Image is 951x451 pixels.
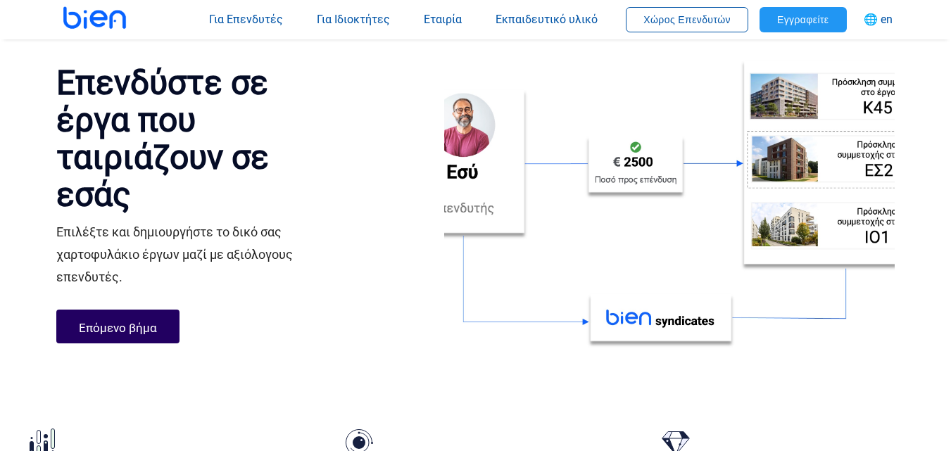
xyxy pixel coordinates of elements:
[760,7,847,32] button: Εγγραφείτε
[56,65,336,213] h1: Επενδύστε σε έργα που ταιριάζουν σε εσάς
[56,310,180,343] a: Επόμενο βήμα
[56,221,336,288] div: Επιλέξτε και δημιουργήστε το δικό σας χαρτοφυλάκιο έργων μαζί με αξιόλογους επενδυτές.
[643,14,731,25] span: Χώρος Επενδυτών
[424,13,462,26] span: Εταιρία
[496,13,598,26] span: Εκπαιδευτικό υλικό
[864,13,893,26] span: 🌐 en
[626,7,748,32] button: Χώρος Επενδυτών
[760,13,847,26] a: Εγγραφείτε
[626,13,748,26] a: Χώρος Επενδυτών
[317,13,390,26] span: Για Ιδιοκτήτες
[777,14,829,25] span: Εγγραφείτε
[209,13,283,26] span: Για Επενδυτές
